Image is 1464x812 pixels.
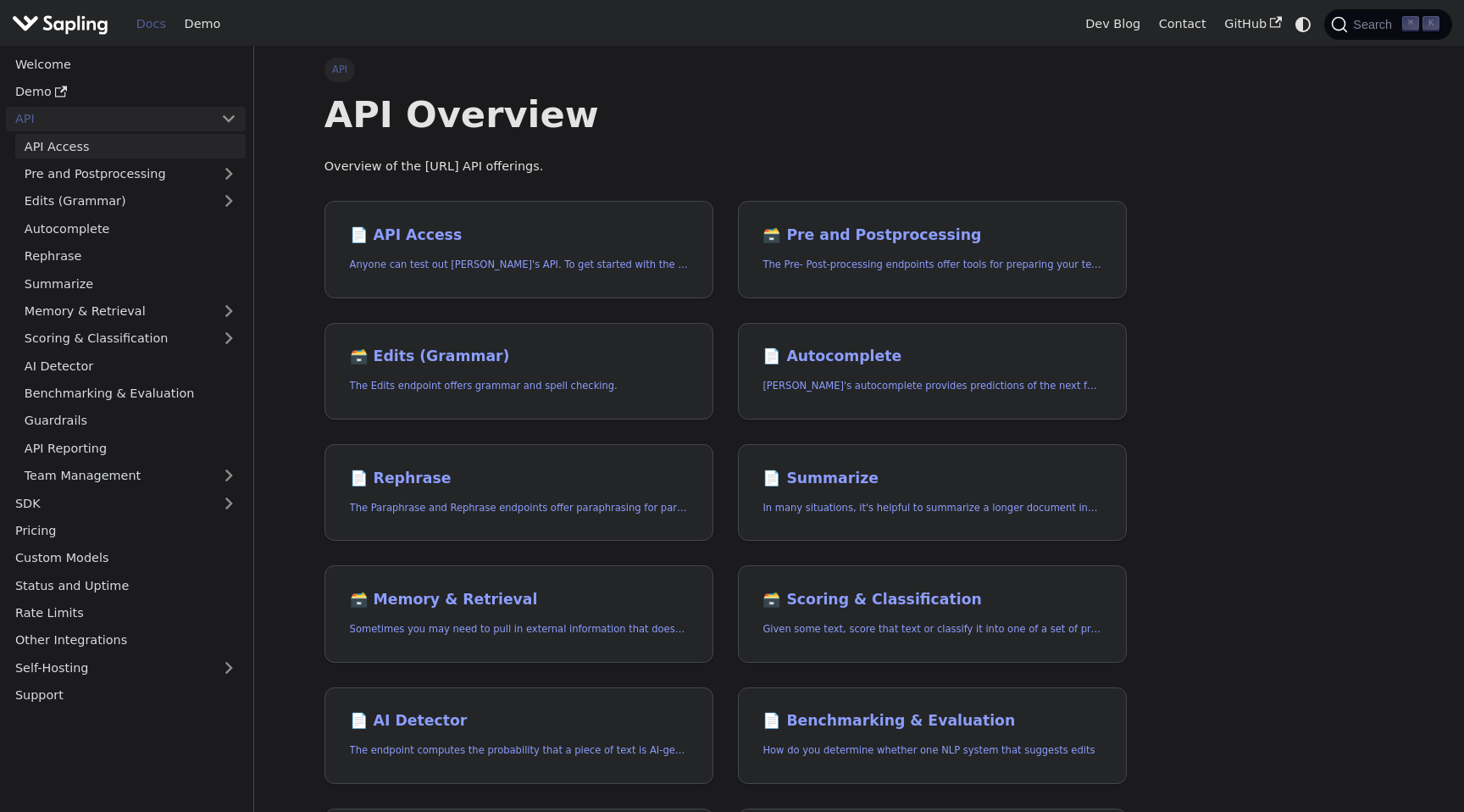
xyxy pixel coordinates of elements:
[6,655,246,680] a: Self-Hosting
[127,11,175,37] a: Docs
[350,712,688,731] h2: AI Detector
[738,444,1127,542] a: 📄️ SummarizeIn many situations, it's helpful to summarize a longer document into a shorter, more ...
[762,226,1101,245] h2: Pre and Postprocessing
[15,299,246,324] a: Memory & Retrieval
[6,683,246,708] a: Support
[6,573,246,598] a: Status and Uptime
[324,323,713,420] a: 🗃️ Edits (Grammar)The Edits endpoint offers grammar and spell checking.
[324,687,713,785] a: 📄️ AI DetectorThe endpoint computes the probability that a piece of text is AI-generated,
[15,326,246,351] a: Scoring & Classification
[1076,11,1149,37] a: Dev Blog
[15,381,246,406] a: Benchmarking & Evaluation
[324,565,713,663] a: 🗃️ Memory & RetrievalSometimes you may need to pull in external information that doesn't fit in t...
[350,257,688,273] p: Anyone can test out Sapling's API. To get started with the API, simply:
[350,348,688,366] h2: Edits (Grammar)
[350,226,688,245] h2: API Access
[738,323,1127,420] a: 📄️ Autocomplete[PERSON_NAME]'s autocomplete provides predictions of the next few characters or words
[1422,16,1439,31] kbd: K
[350,500,688,516] p: The Paraphrase and Rephrase endpoints offer paraphrasing for particular styles.
[324,58,1127,81] nav: Breadcrumbs
[738,201,1127,298] a: 🗃️ Pre and PostprocessingThe Pre- Post-processing endpoints offer tools for preparing your text d...
[350,742,688,759] p: The endpoint computes the probability that a piece of text is AI-generated,
[6,628,246,653] a: Other Integrations
[1348,18,1402,31] span: Search
[15,244,246,269] a: Rephrase
[6,601,246,626] a: Rate Limits
[175,11,230,37] a: Demo
[350,621,688,637] p: Sometimes you may need to pull in external information that doesn't fit in the context size of an...
[762,470,1101,488] h2: Summarize
[762,591,1101,609] h2: Scoring & Classification
[15,216,246,241] a: Autocomplete
[324,92,1127,137] h1: API Overview
[324,58,356,81] span: API
[324,444,713,542] a: 📄️ RephraseThe Paraphrase and Rephrase endpoints offer paraphrasing for particular styles.
[6,491,212,515] a: SDK
[738,565,1127,663] a: 🗃️ Scoring & ClassificationGiven some text, score that text or classify it into one of a set of p...
[762,712,1101,731] h2: Benchmarking & Evaluation
[15,134,246,159] a: API Access
[762,348,1101,366] h2: Autocomplete
[6,80,246,104] a: Demo
[6,519,246,543] a: Pricing
[212,491,246,515] button: Expand sidebar category 'SDK'
[15,353,246,378] a: AI Detector
[15,162,246,186] a: Pre and Postprocessing
[15,189,246,214] a: Edits (Grammar)
[12,12,108,36] img: Sapling.ai
[6,107,212,131] a: API
[762,742,1101,759] p: How do you determine whether one NLP system that suggests edits
[6,52,246,76] a: Welcome
[762,378,1101,394] p: Sapling's autocomplete provides predictions of the next few characters or words
[12,12,114,36] a: Sapling.ai
[15,464,246,488] a: Team Management
[350,378,688,394] p: The Edits endpoint offers grammar and spell checking.
[350,470,688,488] h2: Rephrase
[15,409,246,433] a: Guardrails
[324,157,1127,177] p: Overview of the [URL] API offerings.
[1402,16,1419,31] kbd: ⌘
[6,546,246,570] a: Custom Models
[1324,9,1451,40] button: Search (Command+K)
[324,201,713,298] a: 📄️ API AccessAnyone can test out [PERSON_NAME]'s API. To get started with the API, simply:
[1150,11,1216,37] a: Contact
[762,257,1101,273] p: The Pre- Post-processing endpoints offer tools for preparing your text data for ingestation as we...
[212,107,246,131] button: Collapse sidebar category 'API'
[350,591,688,609] h2: Memory & Retrieval
[738,687,1127,785] a: 📄️ Benchmarking & EvaluationHow do you determine whether one NLP system that suggests edits
[762,500,1101,516] p: In many situations, it's helpful to summarize a longer document into a shorter, more easily diges...
[1291,12,1316,36] button: Switch between dark and light mode (currently system mode)
[762,621,1101,637] p: Given some text, score that text or classify it into one of a set of pre-specified categories.
[15,436,246,460] a: API Reporting
[15,271,246,296] a: Summarize
[1215,11,1290,37] a: GitHub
